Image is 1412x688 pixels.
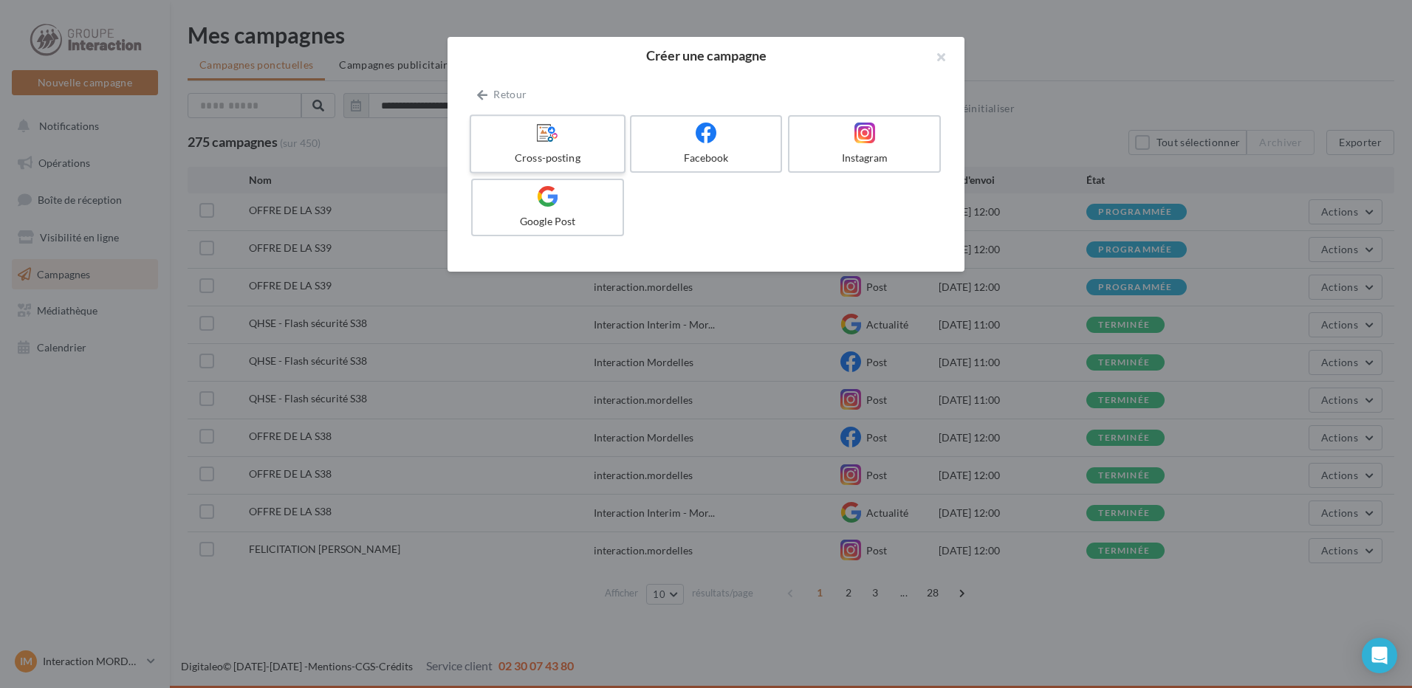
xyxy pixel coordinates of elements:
div: Facebook [637,151,775,165]
div: Cross-posting [477,151,617,165]
h2: Créer une campagne [471,49,941,62]
div: Google Post [479,214,617,229]
button: Retour [471,86,532,103]
div: Open Intercom Messenger [1362,638,1397,673]
div: Instagram [795,151,933,165]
